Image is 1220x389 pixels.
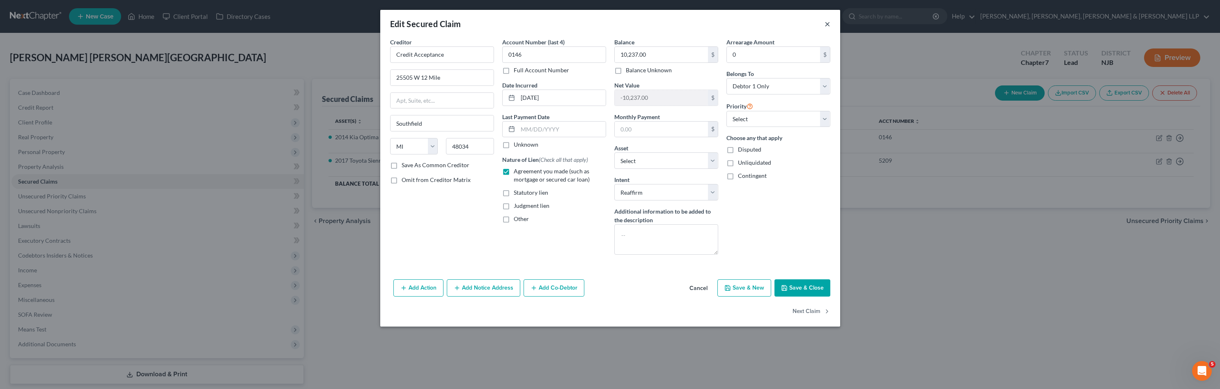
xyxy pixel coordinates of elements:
input: Enter address... [391,70,494,85]
div: $ [820,47,830,62]
button: × [825,19,830,29]
input: MM/DD/YYYY [518,122,606,137]
button: Cancel [683,280,714,297]
div: $ [708,47,718,62]
span: Agreement you made (such as mortgage or secured car loan) [514,168,590,183]
label: Monthly Payment [614,113,660,121]
input: Apt, Suite, etc... [391,93,494,108]
button: Save & New [717,279,771,297]
label: Balance [614,38,634,46]
iframe: Intercom live chat [1192,361,1212,381]
span: Asset [614,145,628,152]
input: 0.00 [615,47,708,62]
input: 0.00 [727,47,820,62]
label: Last Payment Date [502,113,549,121]
label: Nature of Lien [502,155,588,164]
label: Net Value [614,81,639,90]
div: $ [708,90,718,106]
label: Account Number (last 4) [502,38,565,46]
div: $ [708,122,718,137]
button: Add Action [393,279,443,297]
span: Creditor [390,39,412,46]
span: Statutory lien [514,189,548,196]
label: Priority [726,101,753,111]
span: Disputed [738,146,761,153]
input: 0.00 [615,90,708,106]
span: Judgment lien [514,202,549,209]
button: Next Claim [793,303,830,320]
button: Add Notice Address [447,279,520,297]
label: Balance Unknown [626,66,672,74]
button: Add Co-Debtor [524,279,584,297]
div: Edit Secured Claim [390,18,461,30]
span: Belongs To [726,70,754,77]
label: Date Incurred [502,81,538,90]
input: MM/DD/YYYY [518,90,606,106]
span: Other [514,215,529,222]
input: XXXX [502,46,606,63]
input: Enter city... [391,115,494,131]
span: Omit from Creditor Matrix [402,176,471,183]
span: Unliquidated [738,159,771,166]
span: (Check all that apply) [539,156,588,163]
button: Save & Close [774,279,830,297]
label: Unknown [514,140,538,149]
label: Intent [614,175,630,184]
label: Arrearage Amount [726,38,774,46]
label: Choose any that apply [726,134,830,142]
label: Save As Common Creditor [402,161,469,169]
label: Additional information to be added to the description [614,207,718,224]
span: Contingent [738,172,767,179]
input: 0.00 [615,122,708,137]
input: Search creditor by name... [390,46,494,63]
span: 5 [1209,361,1215,368]
label: Full Account Number [514,66,569,74]
input: Enter zip... [446,138,494,154]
